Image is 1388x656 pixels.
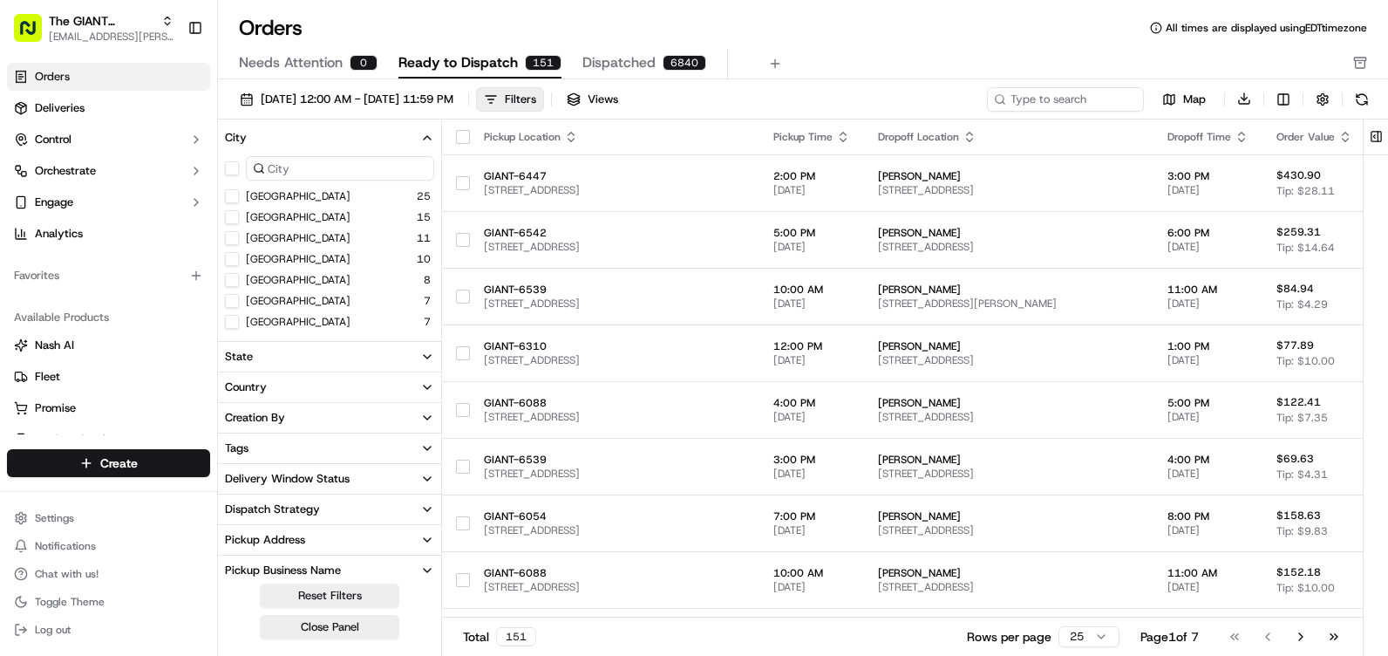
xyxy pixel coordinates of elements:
[878,240,1140,254] span: [STREET_ADDRESS]
[296,172,317,193] button: Start new chat
[878,580,1140,594] span: [STREET_ADDRESS]
[49,30,173,44] span: [EMAIL_ADDRESS][PERSON_NAME][DOMAIN_NAME]
[424,294,431,308] span: 7
[398,52,518,73] span: Ready to Dispatch
[878,410,1140,424] span: [STREET_ADDRESS]
[1276,524,1328,538] span: Tip: $9.83
[773,169,850,183] span: 2:00 PM
[218,464,441,494] button: Delivery Window Status
[7,506,210,530] button: Settings
[246,210,350,224] label: [GEOGRAPHIC_DATA]
[225,563,341,578] div: Pickup Business Name
[878,353,1140,367] span: [STREET_ADDRESS]
[246,273,350,287] button: [GEOGRAPHIC_DATA]
[1276,354,1335,368] span: Tip: $10.00
[484,240,745,254] span: [STREET_ADDRESS]
[239,14,303,42] h1: Orders
[260,584,399,608] button: Reset Filters
[35,369,60,385] span: Fleet
[773,410,850,424] span: [DATE]
[773,353,850,367] span: [DATE]
[773,453,850,467] span: 3:00 PM
[35,567,99,581] span: Chat with us!
[1276,168,1321,182] span: $430.90
[1167,226,1249,240] span: 6:00 PM
[7,363,210,391] button: Fleet
[1276,241,1335,255] span: Tip: $14.64
[7,262,210,290] div: Favorites
[484,169,745,183] span: GIANT-6447
[417,231,431,245] span: 11
[484,410,745,424] span: [STREET_ADDRESS]
[1276,184,1335,198] span: Tip: $28.11
[7,188,210,216] button: Engage
[417,210,431,224] span: 15
[17,167,49,198] img: 1736555255976-a54dd68f-1ca7-489b-9aae-adbdc363a1c4
[496,627,536,646] div: 151
[1276,411,1328,425] span: Tip: $7.35
[246,156,434,181] input: City
[1167,509,1249,523] span: 8:00 PM
[967,628,1051,646] p: Rows per page
[1167,297,1249,311] span: [DATE]
[484,183,745,197] span: [STREET_ADDRESS]
[424,273,431,287] span: 8
[582,52,656,73] span: Dispatched
[7,63,210,91] a: Orders
[14,400,203,416] a: Promise
[663,55,706,71] div: 6840
[35,132,71,147] span: Control
[484,580,745,594] span: [STREET_ADDRESS]
[7,331,210,359] button: Nash AI
[1151,89,1217,110] button: Map
[260,615,399,639] button: Close Panel
[1167,580,1249,594] span: [DATE]
[35,253,133,270] span: Knowledge Base
[463,627,536,646] div: Total
[878,467,1140,481] span: [STREET_ADDRESS]
[1183,92,1206,107] span: Map
[878,396,1140,410] span: [PERSON_NAME]
[773,130,850,144] div: Pickup Time
[1166,21,1367,35] span: All times are displayed using EDT timezone
[225,502,320,517] div: Dispatch Strategy
[1167,467,1249,481] span: [DATE]
[35,69,70,85] span: Orders
[7,449,210,477] button: Create
[1167,169,1249,183] span: 3:00 PM
[246,315,350,329] button: [GEOGRAPHIC_DATA]
[246,252,350,266] label: [GEOGRAPHIC_DATA]
[35,100,85,116] span: Deliveries
[484,297,745,311] span: [STREET_ADDRESS]
[246,294,350,308] label: [GEOGRAPHIC_DATA]
[1276,581,1335,595] span: Tip: $10.00
[878,297,1140,311] span: [STREET_ADDRESS][PERSON_NAME]
[17,17,52,52] img: Nash
[476,87,544,112] button: Filters
[1276,338,1314,352] span: $77.89
[7,590,210,614] button: Toggle Theme
[1276,565,1321,579] span: $152.18
[7,618,210,642] button: Log out
[225,532,305,548] div: Pickup Address
[484,226,745,240] span: GIANT-6542
[1167,130,1249,144] div: Dropoff Time
[35,539,96,553] span: Notifications
[246,231,350,245] button: [GEOGRAPHIC_DATA]
[350,55,378,71] div: 0
[773,396,850,410] span: 4:00 PM
[147,255,161,269] div: 💻
[1276,282,1314,296] span: $84.94
[261,92,453,107] span: [DATE] 12:00 AM - [DATE] 11:59 PM
[773,467,850,481] span: [DATE]
[7,394,210,422] button: Promise
[588,92,618,107] span: Views
[218,434,441,463] button: Tags
[484,396,745,410] span: GIANT-6088
[878,226,1140,240] span: [PERSON_NAME]
[878,169,1140,183] span: [PERSON_NAME]
[525,55,561,71] div: 151
[173,296,211,309] span: Pylon
[218,372,441,402] button: Country
[1140,628,1199,646] div: Page 1 of 7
